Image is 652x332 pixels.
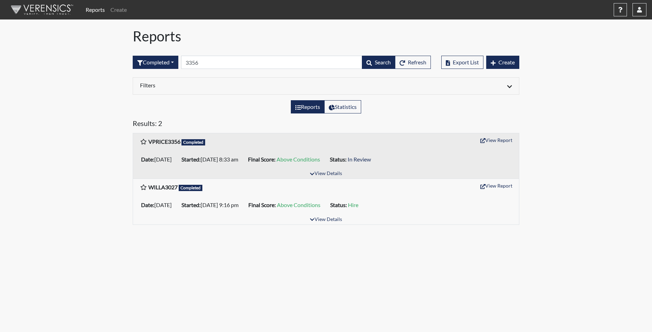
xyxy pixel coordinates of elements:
li: [DATE] [138,154,179,165]
h5: Results: 2 [133,119,519,130]
span: Create [498,59,515,65]
div: Filter by interview status [133,56,178,69]
b: Final Score: [248,201,276,208]
b: Status: [330,201,347,208]
b: Status: [330,156,347,163]
b: Date: [141,201,154,208]
b: Date: [141,156,154,163]
span: Hire [348,201,358,208]
li: [DATE] [138,199,179,211]
span: Export List [453,59,479,65]
span: Refresh [408,59,426,65]
a: Reports [83,3,108,17]
li: [DATE] 9:16 pm [179,199,246,211]
span: Above Conditions [277,201,320,208]
button: View Report [477,135,515,145]
span: Above Conditions [277,156,320,163]
li: [DATE] 8:33 am [179,154,245,165]
b: Started: [181,201,201,208]
button: Completed [133,56,178,69]
div: Click to expand/collapse filters [135,82,517,90]
b: Started: [181,156,201,163]
label: View the list of reports [291,100,325,113]
button: Export List [441,56,483,69]
span: In Review [348,156,371,163]
span: Completed [181,139,205,145]
button: Create [486,56,519,69]
b: WILLA3027 [148,184,178,190]
h1: Reports [133,28,519,45]
button: View Report [477,180,515,191]
h6: Filters [140,82,321,88]
label: View statistics about completed interviews [324,100,361,113]
input: Search by Registration ID, Interview Number, or Investigation Name. [181,56,362,69]
button: View Details [307,169,345,179]
b: Final Score: [248,156,275,163]
span: Completed [179,185,202,191]
button: Search [362,56,395,69]
span: Search [375,59,391,65]
button: View Details [307,215,345,224]
a: Create [108,3,130,17]
button: Refresh [395,56,431,69]
b: VPRICE3356 [148,138,180,145]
